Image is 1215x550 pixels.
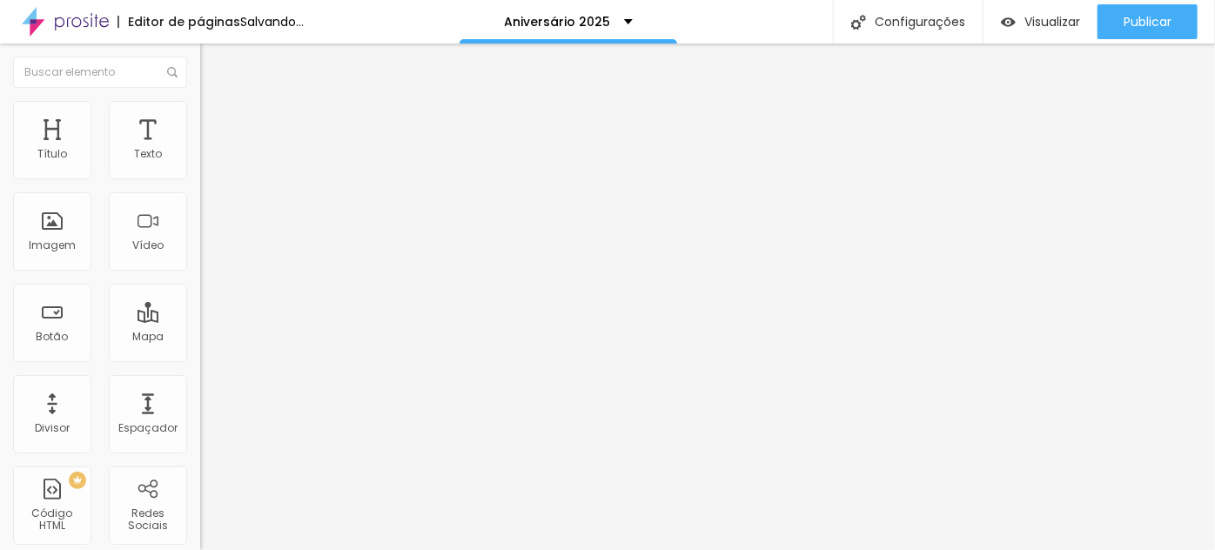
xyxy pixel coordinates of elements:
[983,4,1098,39] button: Visualizar
[132,239,164,252] div: Vídeo
[1024,15,1080,29] span: Visualizar
[17,507,86,533] div: Código HTML
[1124,15,1171,29] span: Publicar
[167,67,178,77] img: Icone
[200,44,1215,550] iframe: Editor
[35,422,70,434] div: Divisor
[1098,4,1198,39] button: Publicar
[851,15,866,30] img: Icone
[37,148,67,160] div: Título
[132,331,164,343] div: Mapa
[13,57,187,88] input: Buscar elemento
[29,239,76,252] div: Imagem
[117,16,240,28] div: Editor de páginas
[505,16,611,28] p: Aniversário 2025
[118,422,178,434] div: Espaçador
[1001,15,1016,30] img: view-1.svg
[37,331,69,343] div: Botão
[240,16,304,28] div: Salvando...
[113,507,182,533] div: Redes Sociais
[134,148,162,160] div: Texto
